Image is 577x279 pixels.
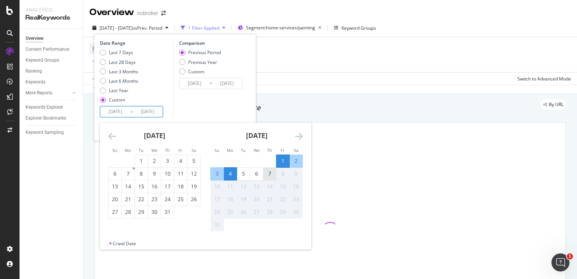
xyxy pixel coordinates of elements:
[109,193,122,206] td: Choose Sunday, July 20, 2025 as your check-out date. It’s available.
[26,35,44,42] div: Overview
[174,193,187,206] td: Choose Friday, July 25, 2025 as your check-out date. It’s available.
[109,206,122,218] td: Choose Sunday, July 27, 2025 as your check-out date. It’s available.
[148,193,161,206] td: Choose Wednesday, July 23, 2025 as your check-out date. It’s available.
[174,196,187,203] div: 25
[188,59,217,65] div: Previous Year
[250,170,263,177] div: 6
[89,22,171,34] button: [DATE] - [DATE]vsPrev. Period
[211,193,224,206] td: Not available. Sunday, August 17, 2025
[161,157,174,165] div: 3
[211,218,224,231] td: Not available. Sunday, August 31, 2025
[290,196,302,203] div: 23
[174,167,187,180] td: Choose Friday, July 11, 2025 as your check-out date. It’s available.
[237,183,250,190] div: 12
[250,208,263,216] div: 27
[263,170,276,177] div: 7
[122,180,135,193] td: Choose Monday, July 14, 2025 as your check-out date. It’s available.
[148,183,161,190] div: 16
[250,206,263,218] td: Not available. Wednesday, August 27, 2025
[237,180,250,193] td: Not available. Tuesday, August 12, 2025
[187,155,201,167] td: Choose Saturday, July 5, 2025 as your check-out date. It’s available.
[161,180,174,193] td: Choose Thursday, July 17, 2025 as your check-out date. It’s available.
[137,9,158,17] div: nobroker
[514,73,571,85] button: Switch to Advanced Mode
[109,167,122,180] td: Choose Sunday, July 6, 2025 as your check-out date. It’s available.
[100,106,130,117] input: Start Date
[290,183,302,190] div: 16
[211,208,224,216] div: 24
[290,170,302,177] div: 9
[254,147,260,153] small: We
[341,25,376,31] div: Keyword Groups
[187,167,201,180] td: Choose Saturday, July 12, 2025 as your check-out date. It’s available.
[178,147,183,153] small: Fr
[122,208,134,216] div: 28
[276,180,290,193] td: Not available. Friday, August 15, 2025
[263,183,276,190] div: 14
[187,157,200,165] div: 5
[108,132,116,141] div: Move backward to switch to the previous month.
[188,68,204,75] div: Custom
[294,147,298,153] small: Sa
[211,167,224,180] td: Selected. Sunday, August 3, 2025
[135,193,148,206] td: Choose Tuesday, July 22, 2025 as your check-out date. It’s available.
[26,67,78,75] a: Ranking
[26,89,52,97] div: More Reports
[135,196,148,203] div: 22
[174,170,187,177] div: 11
[211,221,224,229] div: 31
[180,78,210,89] input: Start Date
[224,206,237,218] td: Not available. Monday, August 25, 2025
[246,24,315,31] span: Segment: home-services/painting
[276,170,289,177] div: 8
[241,147,246,153] small: Tu
[224,167,237,180] td: Selected as end date. Monday, August 4, 2025
[109,208,121,216] div: 27
[26,114,78,122] a: Explorer Bookmarks
[148,157,161,165] div: 2
[148,180,161,193] td: Choose Wednesday, July 16, 2025 as your check-out date. It’s available.
[139,147,143,153] small: Tu
[161,11,166,16] div: arrow-right-arrow-left
[109,87,128,94] div: Last Year
[148,206,161,218] td: Choose Wednesday, July 30, 2025 as your check-out date. It’s available.
[109,68,138,75] div: Last 3 Months
[276,193,290,206] td: Not available. Friday, August 22, 2025
[89,73,111,85] button: Apply
[26,89,70,97] a: More Reports
[237,167,250,180] td: Choose Tuesday, August 5, 2025 as your check-out date. It’s available.
[227,147,233,153] small: Mo
[211,196,224,203] div: 17
[187,193,201,206] td: Choose Saturday, July 26, 2025 as your check-out date. It’s available.
[276,183,289,190] div: 15
[109,196,121,203] div: 20
[211,180,224,193] td: Not available. Sunday, August 10, 2025
[112,147,117,153] small: Su
[100,123,311,240] div: Calendar
[26,103,78,111] a: Keywords Explorer
[26,78,78,86] a: Keywords
[214,147,219,153] small: Su
[135,180,148,193] td: Choose Tuesday, July 15, 2025 as your check-out date. It’s available.
[263,180,276,193] td: Not available. Thursday, August 14, 2025
[178,22,228,34] button: 1 Filter Applied
[174,180,187,193] td: Choose Friday, July 18, 2025 as your check-out date. It’s available.
[290,180,303,193] td: Not available. Saturday, August 16, 2025
[174,157,187,165] div: 4
[100,68,138,75] div: Last 3 Months
[187,180,201,193] td: Choose Saturday, July 19, 2025 as your check-out date. It’s available.
[161,196,174,203] div: 24
[224,193,237,206] td: Not available. Monday, August 18, 2025
[290,155,303,167] td: Selected. Saturday, August 2, 2025
[113,240,136,247] div: Crawl Date
[276,196,289,203] div: 22
[224,180,237,193] td: Not available. Monday, August 11, 2025
[109,59,136,65] div: Last 28 Days
[122,170,134,177] div: 7
[135,206,148,218] td: Choose Tuesday, July 29, 2025 as your check-out date. It’s available.
[100,97,138,103] div: Custom
[237,193,250,206] td: Not available. Tuesday, August 19, 2025
[276,157,289,165] div: 1
[250,196,263,203] div: 20
[237,196,250,203] div: 19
